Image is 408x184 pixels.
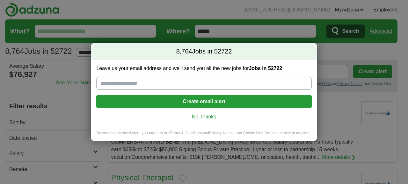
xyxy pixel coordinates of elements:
[96,65,311,72] label: Leave us your email address and we'll send you all the new jobs for
[176,47,192,56] span: 8,764
[249,66,282,71] strong: Jobs in 52722
[209,131,234,135] a: Privacy Notice
[91,131,317,141] div: By creating an email alert, you agree to our and , and Cookie Use. You can cancel at any time.
[170,131,203,135] a: Terms & Conditions
[91,43,317,60] h2: Jobs in 52722
[96,95,311,108] button: Create email alert
[101,113,306,120] a: No, thanks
